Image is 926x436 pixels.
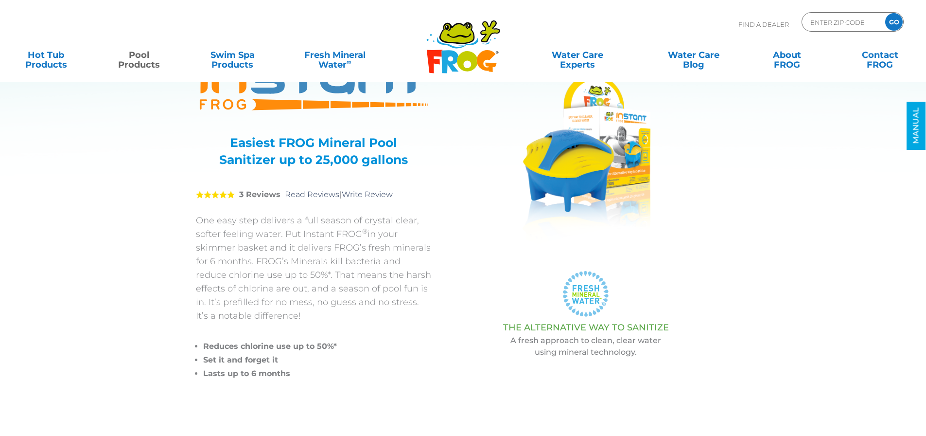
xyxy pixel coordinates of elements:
[196,61,432,117] img: Product Logo
[738,12,789,36] p: Find A Dealer
[203,367,432,381] li: Lasts up to 6 months
[751,45,823,65] a: AboutFROG
[494,61,677,255] img: A product photo of the "FROG INSTANT" pool sanitizer with its packaging. The blue and yellow devi...
[342,190,393,199] a: Write Review
[456,335,716,358] p: A fresh approach to clean, clear water using mineral technology.
[196,45,269,65] a: Swim SpaProducts
[809,15,875,29] input: Zip Code Form
[203,340,432,353] li: Reduces chlorine use up to 50%*
[196,176,432,214] div: |
[239,190,280,199] strong: 3 Reviews
[347,58,351,66] sup: ∞
[103,45,175,65] a: PoolProducts
[844,45,916,65] a: ContactFROG
[289,45,380,65] a: Fresh MineralWater∞
[285,190,339,199] a: Read Reviews
[907,102,926,150] a: MANUAL
[203,353,432,367] li: Set it and forget it
[885,13,903,31] input: GO
[196,214,432,323] p: One easy step delivers a full season of crystal clear, softer feeling water. Put Instant FROG in ...
[519,45,636,65] a: Water CareExperts
[456,323,716,332] h3: THE ALTERNATIVE WAY TO SANITIZE
[10,45,82,65] a: Hot TubProducts
[208,134,419,168] h3: Easiest FROG Mineral Pool Sanitizer up to 25,000 gallons
[362,227,367,235] sup: ®
[196,191,235,199] span: 5
[657,45,730,65] a: Water CareBlog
